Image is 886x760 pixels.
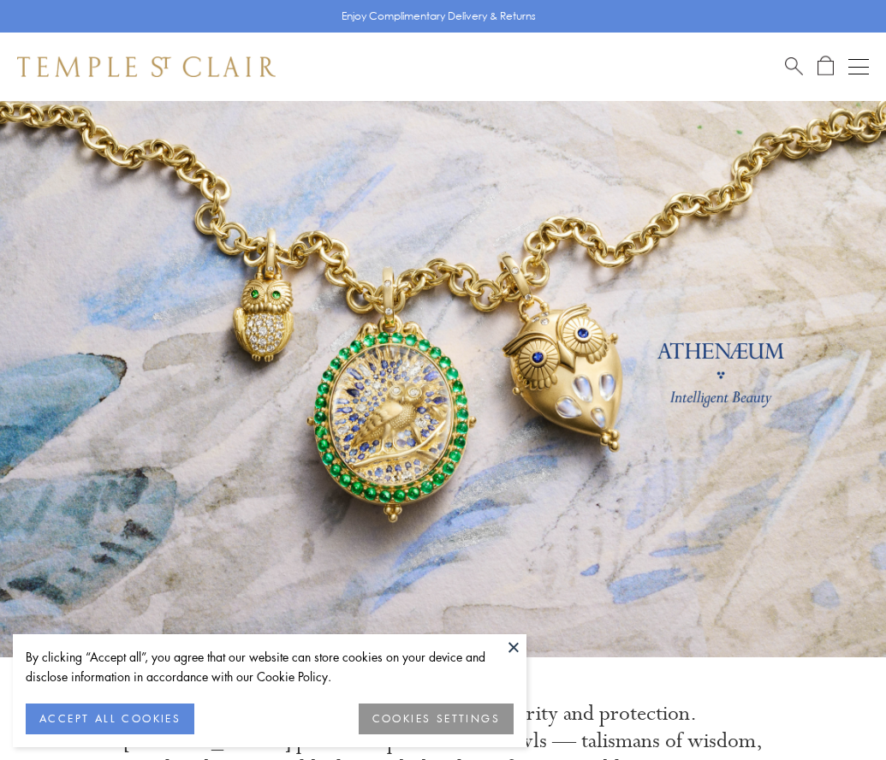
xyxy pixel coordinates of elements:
[359,704,514,734] button: COOKIES SETTINGS
[342,8,536,25] p: Enjoy Complimentary Delivery & Returns
[26,647,514,686] div: By clicking “Accept all”, you agree that our website can store cookies on your device and disclos...
[26,704,194,734] button: ACCEPT ALL COOKIES
[785,56,803,77] a: Search
[848,56,869,77] button: Open navigation
[818,56,834,77] a: Open Shopping Bag
[17,56,276,77] img: Temple St. Clair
